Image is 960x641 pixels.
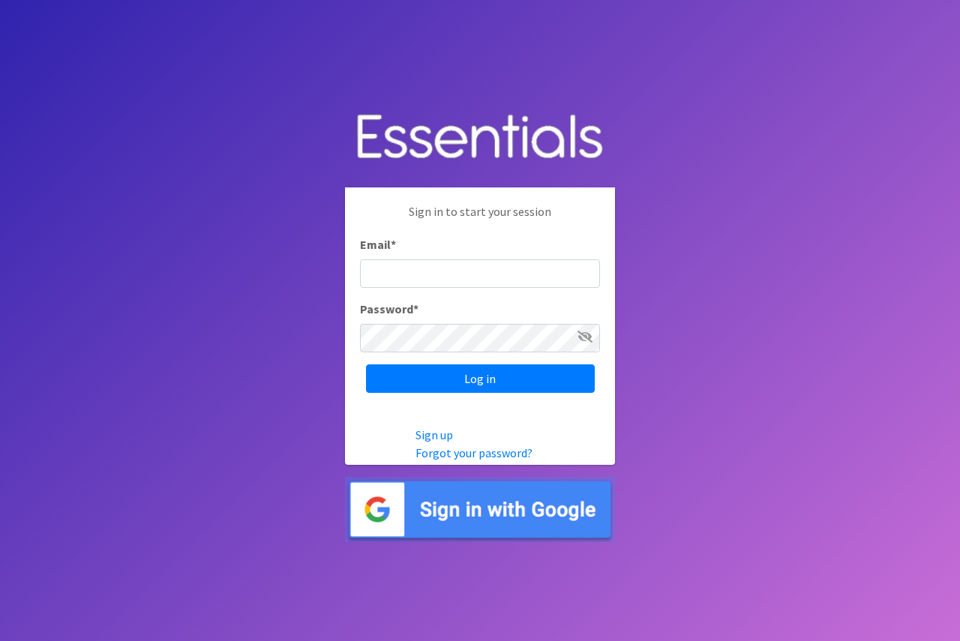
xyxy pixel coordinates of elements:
[360,202,600,235] p: Sign in to start your session
[415,427,453,442] a: Sign up
[366,364,595,393] input: Log in
[345,477,615,542] img: Sign in with Google
[360,300,418,318] label: Password
[345,99,615,176] img: Human Essentials
[413,301,418,316] abbr: required
[415,445,532,460] a: Forgot your password?
[360,235,396,253] label: Email
[391,237,396,252] abbr: required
